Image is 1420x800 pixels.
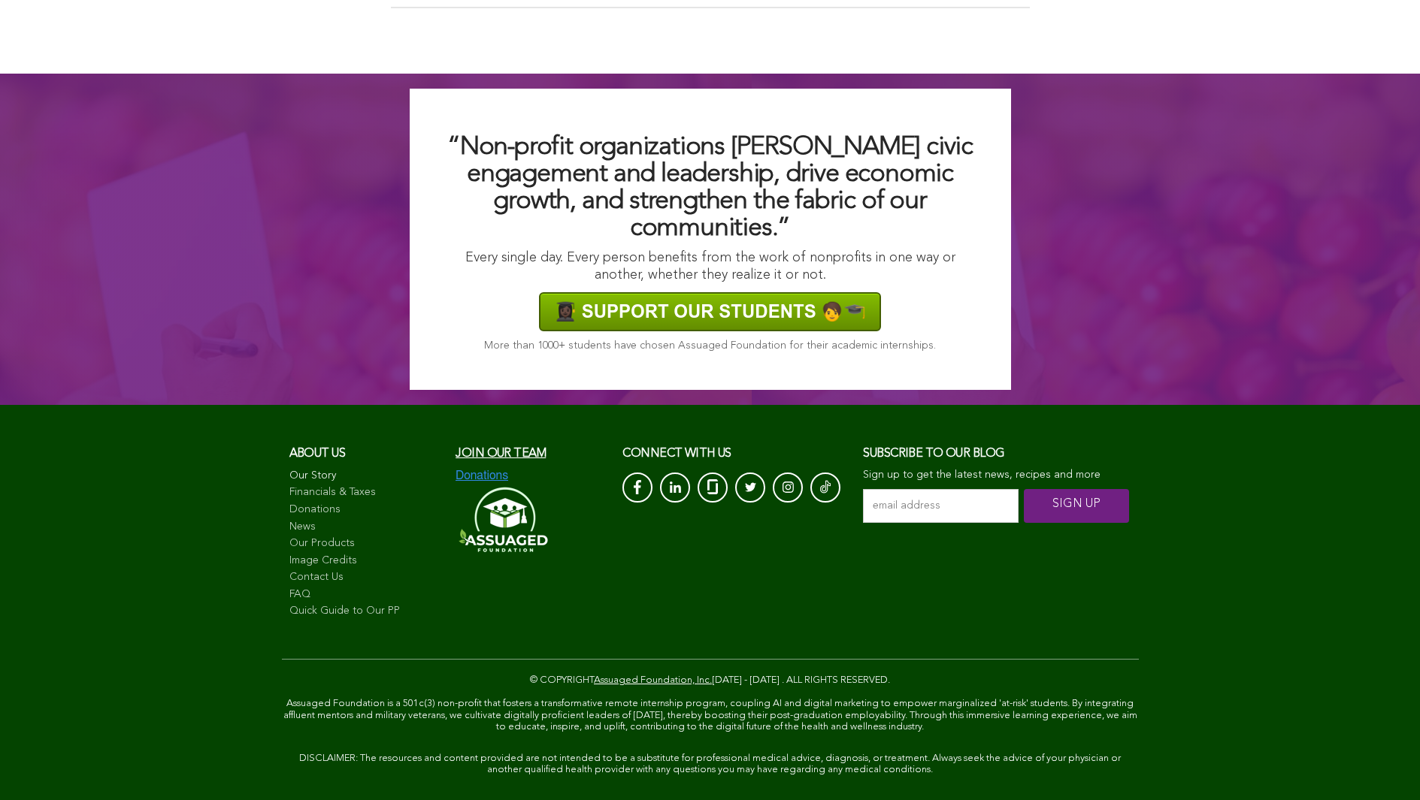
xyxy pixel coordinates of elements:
a: Image Credits [289,554,441,569]
span: © COPYRIGHT [DATE] - [DATE] . ALL RIGHTS RESERVED. [530,675,890,685]
span: DISCLAIMER: The resources and content provided are not intended to be a substitute for profession... [299,753,1121,775]
a: Quick Guide to Our PP [289,604,441,619]
a: FAQ [289,587,441,602]
iframe: Chat Widget [1345,728,1420,800]
img: glassdoor_White [707,479,718,494]
a: Join our team [456,448,546,460]
span: Assuaged Foundation is a 501c(3) non-profit that fosters a transformative remote internship progr... [283,699,1137,732]
a: Assuaged Foundation, Inc. [594,675,712,685]
span: About us [289,448,346,460]
p: Every single day. Every person benefits from the work of nonprofits in one way or another, whethe... [440,249,981,285]
a: Our Products [289,536,441,551]
p: Sign up to get the latest news, recipes and more [863,469,1131,482]
a: Donations [289,503,441,518]
p: More than 1000+ students have chosen Assuaged Foundation for their academic internships. [440,339,981,352]
a: News [289,520,441,535]
input: email address [863,489,1019,523]
span: CONNECT with us [622,448,731,460]
a: Our Story [289,469,441,484]
h2: “Non-profit organizations [PERSON_NAME] civic engagement and leadership, drive economic growth, a... [440,134,981,242]
img: Assuaged-Foundation-Logo-White [456,482,549,557]
img: Donations [456,469,508,482]
a: Financials & Taxes [289,485,441,500]
input: SIGN UP [1024,489,1129,523]
a: Contact Us [289,570,441,585]
h3: Subscribe to our blog [863,442,1131,465]
img: ‍ SUPPORT OUR STUDENTS ‍ [539,292,881,331]
img: Tik-Tok-Icon [820,479,831,494]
